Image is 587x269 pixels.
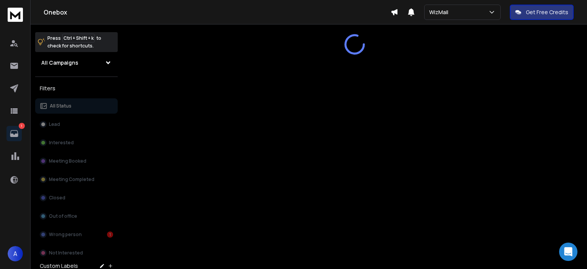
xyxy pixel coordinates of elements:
p: 1 [19,123,25,129]
button: A [8,246,23,261]
p: Press to check for shortcuts. [47,34,101,50]
p: Get Free Credits [526,8,568,16]
a: 1 [6,126,22,141]
button: All Campaigns [35,55,118,70]
button: Get Free Credits [510,5,574,20]
p: WizMail [429,8,451,16]
h1: Onebox [44,8,391,17]
img: logo [8,8,23,22]
h1: All Campaigns [41,59,78,67]
span: Ctrl + Shift + k [62,34,95,42]
h3: Filters [35,83,118,94]
div: Open Intercom Messenger [559,243,577,261]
